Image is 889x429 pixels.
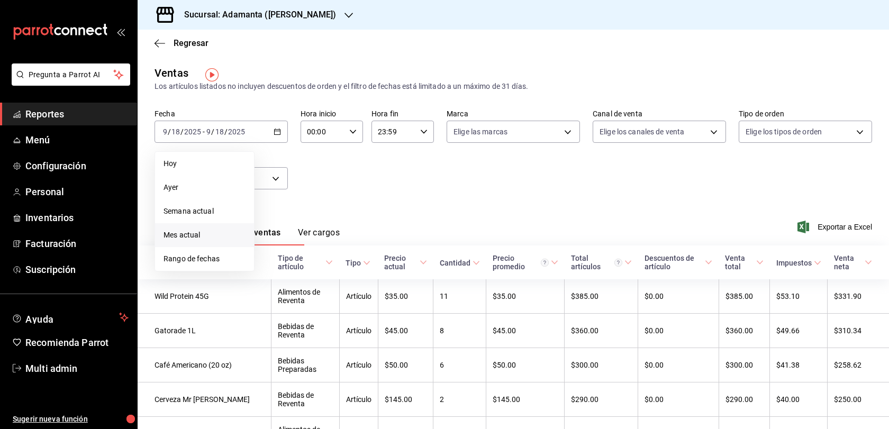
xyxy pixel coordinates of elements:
[645,254,713,271] span: Descuentos de artículo
[719,314,770,348] td: $360.00
[828,382,889,417] td: $250.00
[25,236,129,251] span: Facturación
[203,127,205,136] span: -
[638,348,719,382] td: $0.00
[378,348,433,382] td: $50.00
[162,127,168,136] input: --
[565,279,638,314] td: $385.00
[614,259,622,267] svg: El total artículos considera cambios de precios en los artículos así como costos adicionales por ...
[746,126,822,137] span: Elige los tipos de orden
[138,279,271,314] td: Wild Protein 45G
[433,279,486,314] td: 11
[440,259,480,267] span: Cantidad
[453,126,507,137] span: Elige las marcas
[638,382,719,417] td: $0.00
[271,279,340,314] td: Alimentos de Reventa
[433,382,486,417] td: 2
[725,254,764,271] span: Venta total
[138,348,271,382] td: Café Americano (20 oz)
[725,254,754,271] div: Venta total
[440,259,470,267] div: Cantidad
[7,77,130,88] a: Pregunta a Parrot AI
[828,348,889,382] td: $258.62
[155,81,872,92] div: Los artículos listados no incluyen descuentos de orden y el filtro de fechas está limitado a un m...
[228,127,246,136] input: ----
[739,110,872,117] label: Tipo de orden
[211,127,214,136] span: /
[486,348,565,382] td: $50.00
[176,8,336,21] h3: Sucursal: Adamanta ([PERSON_NAME])
[719,279,770,314] td: $385.00
[493,254,558,271] span: Precio promedio
[155,110,288,117] label: Fecha
[271,382,340,417] td: Bebidas de Reventa
[164,253,246,264] span: Rango de fechas
[155,65,188,81] div: Ventas
[278,254,324,271] div: Tipo de artículo
[770,348,828,382] td: $41.38
[638,279,719,314] td: $0.00
[541,259,549,267] svg: Precio promedio = Total artículos / cantidad
[433,348,486,382] td: 6
[25,361,129,376] span: Multi admin
[339,314,378,348] td: Artículo
[565,348,638,382] td: $300.00
[346,259,370,267] span: Tipo
[25,133,129,147] span: Menú
[565,382,638,417] td: $290.00
[271,314,340,348] td: Bebidas de Reventa
[384,254,418,271] div: Precio actual
[719,348,770,382] td: $300.00
[378,279,433,314] td: $35.00
[155,38,208,48] button: Regresar
[138,382,271,417] td: Cerveza Mr [PERSON_NAME]
[25,185,129,199] span: Personal
[25,311,115,324] span: Ayuda
[433,314,486,348] td: 8
[486,279,565,314] td: $35.00
[770,382,828,417] td: $40.00
[346,259,361,267] div: Tipo
[571,254,632,271] span: Total artículos
[834,254,863,271] div: Venta neta
[378,314,433,348] td: $45.00
[371,110,434,117] label: Hora fin
[834,254,872,271] span: Venta neta
[171,127,180,136] input: --
[486,314,565,348] td: $45.00
[776,259,821,267] span: Impuestos
[238,227,281,245] button: Ver ventas
[205,68,219,81] img: Tooltip marker
[378,382,433,417] td: $145.00
[800,221,872,233] button: Exportar a Excel
[828,279,889,314] td: $331.90
[25,159,129,173] span: Configuración
[593,110,726,117] label: Canal de venta
[164,206,246,217] span: Semana actual
[447,110,580,117] label: Marca
[770,314,828,348] td: $49.66
[25,262,129,277] span: Suscripción
[278,254,333,271] span: Tipo de artículo
[638,314,719,348] td: $0.00
[184,127,202,136] input: ----
[164,182,246,193] span: Ayer
[224,127,228,136] span: /
[25,211,129,225] span: Inventarios
[164,158,246,169] span: Hoy
[828,314,889,348] td: $310.34
[486,382,565,417] td: $145.00
[719,382,770,417] td: $290.00
[116,28,125,36] button: open_drawer_menu
[180,127,184,136] span: /
[298,227,340,245] button: Ver cargos
[168,127,171,136] span: /
[138,314,271,348] td: Gatorade 1L
[493,254,549,271] div: Precio promedio
[571,254,622,271] div: Total artículos
[13,414,129,425] span: Sugerir nueva función
[164,230,246,241] span: Mes actual
[776,259,812,267] div: Impuestos
[25,107,129,121] span: Reportes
